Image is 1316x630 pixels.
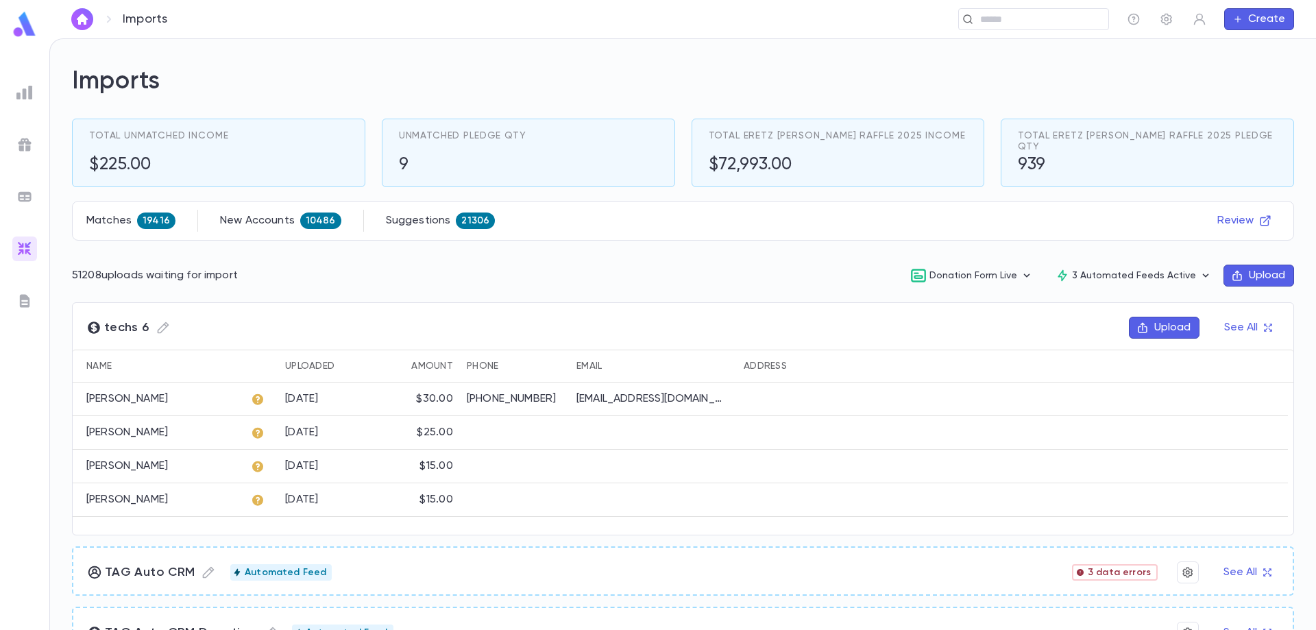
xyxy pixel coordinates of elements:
span: 19416 [137,215,175,226]
p: [PERSON_NAME] [86,459,168,473]
div: Address [737,350,977,383]
div: 8/6/2025 [285,459,319,473]
img: imports_gradient.a72c8319815fb0872a7f9c3309a0627a.svg [16,241,33,257]
h5: $225.00 [89,155,228,175]
div: Address [744,350,787,383]
p: Imports [123,12,167,27]
button: Donation Form Live [899,263,1045,289]
button: Upload [1129,317,1199,339]
span: 10486 [300,215,341,226]
div: Uploaded [278,350,381,383]
p: Matches [86,214,132,228]
p: [PERSON_NAME] [86,426,168,439]
p: [PERSON_NAME] [86,493,168,507]
button: Create [1224,8,1294,30]
img: campaigns_grey.99e729a5f7ee94e3726e6486bddda8f1.svg [16,136,33,153]
h5: 939 [1018,155,1277,175]
div: 3 data errors [1072,564,1158,581]
button: 3 Automated Feeds Active [1045,263,1223,289]
div: Phone [467,350,498,383]
div: Name [86,350,112,383]
div: 8/6/2025 [285,493,319,507]
div: $15.00 [419,493,453,507]
div: Phone [460,350,570,383]
div: Amount [411,350,453,383]
button: See All [1215,561,1279,583]
span: Total Eretz [PERSON_NAME] Raffle 2025 Pledge Qty [1018,130,1277,152]
span: Total Unmatched Income [89,130,228,141]
h5: 9 [399,155,526,175]
div: $25.00 [417,426,453,439]
span: Unmatched Pledge Qty [399,130,526,141]
img: logo [11,11,38,38]
div: $15.00 [419,459,453,473]
div: $30.00 [416,392,453,406]
p: [PHONE_NUMBER] [467,392,563,406]
button: Review [1209,210,1280,232]
span: 3 data errors [1082,567,1156,578]
p: [PERSON_NAME] [86,392,168,406]
img: letters_grey.7941b92b52307dd3b8a917253454ce1c.svg [16,293,33,309]
span: Automated Feed [239,567,332,578]
h5: $72,993.00 [709,155,966,175]
p: [EMAIL_ADDRESS][DOMAIN_NAME] [576,392,727,406]
button: Upload [1223,265,1294,287]
img: home_white.a664292cf8c1dea59945f0da9f25487c.svg [74,14,90,25]
button: See All [1216,317,1280,339]
div: Amount [381,350,460,383]
p: Suggestions [386,214,451,228]
div: Name [73,350,244,383]
div: Email [570,350,737,383]
div: 8/6/2025 [285,426,319,439]
p: 51208 uploads waiting for import [72,269,238,282]
img: batches_grey.339ca447c9d9533ef1741baa751efc33.svg [16,189,33,205]
span: techs 6 [86,317,174,339]
h2: Imports [72,66,1294,97]
span: 21306 [456,215,495,226]
div: Uploaded [285,350,334,383]
span: Total Eretz [PERSON_NAME] Raffle 2025 Income [709,130,966,141]
span: TAG Auto CRM [87,561,219,583]
div: Email [576,350,602,383]
div: 8/6/2025 [285,392,319,406]
p: New Accounts [220,214,295,228]
img: reports_grey.c525e4749d1bce6a11f5fe2a8de1b229.svg [16,84,33,101]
